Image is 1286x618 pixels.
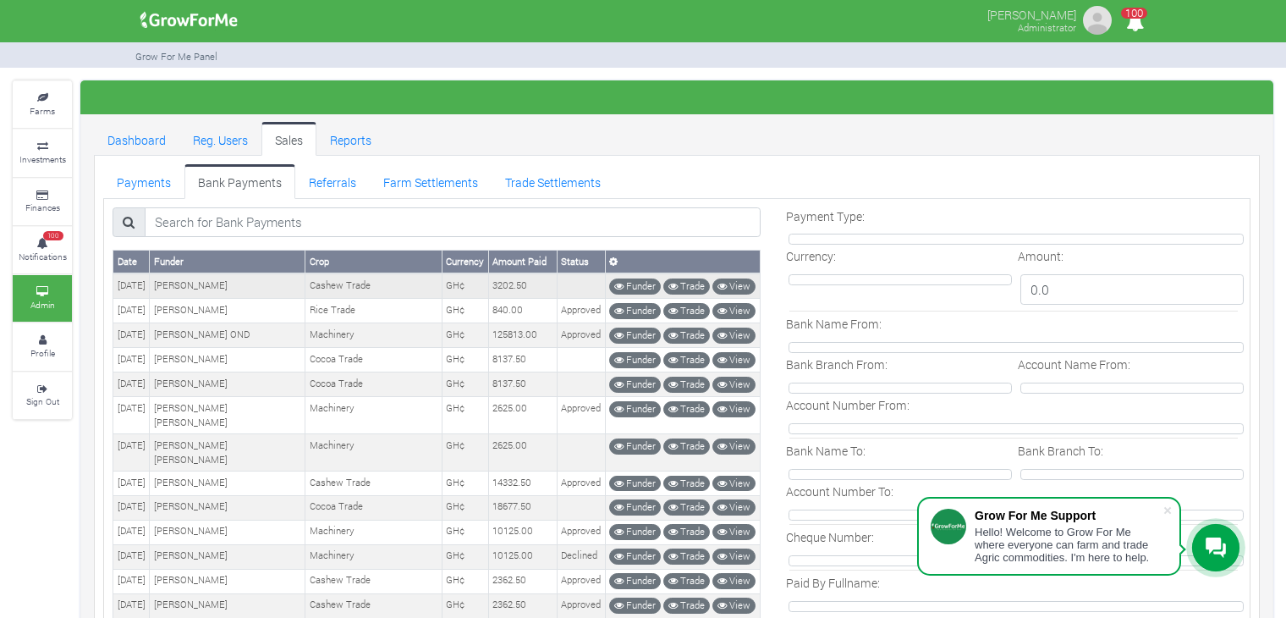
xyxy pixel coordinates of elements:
a: Trade [663,279,710,295]
td: [PERSON_NAME] [150,472,305,496]
a: View [712,303,756,319]
label: Bank Name From: [786,315,882,333]
img: growforme image [1080,3,1114,37]
img: growforme image [135,3,244,37]
th: Status [557,251,605,273]
p: 0.0 [1020,274,1244,305]
a: Trade [663,499,710,516]
a: Funder [609,524,661,540]
a: Farm Settlements [370,164,492,198]
th: Crop [305,251,442,273]
label: Payment Type: [786,207,865,225]
td: Rice Trade [305,299,442,323]
td: [DATE] [113,273,150,298]
td: Machinery [305,520,442,544]
td: 8137.50 [488,348,557,372]
td: 10125.00 [488,544,557,569]
td: [PERSON_NAME] [150,372,305,397]
td: GH¢ [442,397,488,434]
a: View [712,549,756,565]
a: View [712,279,756,295]
label: Bank Branch To: [1018,442,1103,460]
td: GH¢ [442,273,488,298]
td: [DATE] [113,520,150,544]
a: View [712,401,756,417]
td: [PERSON_NAME] [150,520,305,544]
td: Approved [557,520,605,544]
td: Machinery [305,544,442,569]
a: Sign Out [13,372,72,419]
td: GH¢ [442,495,488,520]
td: 125813.00 [488,323,557,348]
td: [PERSON_NAME] [150,495,305,520]
a: Dashboard [94,122,179,156]
small: Sign Out [26,395,59,407]
td: Machinery [305,323,442,348]
a: Bank Payments [184,164,295,198]
p: [PERSON_NAME] [987,3,1076,24]
a: Funder [609,439,661,455]
a: Trade [663,377,710,393]
a: View [712,328,756,344]
a: Trade [663,549,710,565]
a: Funder [609,573,661,589]
label: Account Number To: [786,483,893,500]
a: Sales [261,122,316,156]
td: 18677.50 [488,495,557,520]
small: Administrator [1018,21,1076,34]
a: Funder [609,303,661,319]
a: Referrals [295,164,370,198]
small: Notifications [19,251,67,262]
small: Investments [19,153,66,165]
td: GH¢ [442,323,488,348]
td: Cocoa Trade [305,495,442,520]
a: View [712,573,756,589]
td: [PERSON_NAME] [150,299,305,323]
a: View [712,499,756,516]
span: 100 [1121,8,1147,19]
a: 100 [1118,16,1151,32]
a: Reg. Users [179,122,261,156]
a: Trade [663,524,710,540]
td: 2362.50 [488,593,557,618]
td: GH¢ [442,348,488,372]
td: 2625.00 [488,397,557,434]
td: GH¢ [442,372,488,397]
td: Cashew Trade [305,273,442,298]
a: Funder [609,328,661,344]
td: Approved [557,397,605,434]
a: Funder [609,352,661,368]
td: Approved [557,323,605,348]
i: Notifications [1118,3,1151,41]
a: Trade [663,352,710,368]
td: [DATE] [113,495,150,520]
a: Trade [663,598,710,614]
th: Amount Paid [488,251,557,273]
td: [PERSON_NAME] [150,593,305,618]
small: Farms [30,105,55,117]
td: Approved [557,299,605,323]
td: Cocoa Trade [305,348,442,372]
td: [DATE] [113,434,150,472]
label: Currency: [786,247,836,265]
a: Finances [13,179,72,225]
a: Funder [609,279,661,295]
th: Date [113,251,150,273]
th: Funder [150,251,305,273]
td: [PERSON_NAME] [150,544,305,569]
label: Account Name From: [1018,356,1130,373]
a: Funder [609,499,661,516]
a: Funder [609,401,661,417]
a: Funder [609,549,661,565]
td: GH¢ [442,434,488,472]
td: [DATE] [113,299,150,323]
label: Bank Name To: [786,442,866,460]
td: [PERSON_NAME] OND [150,323,305,348]
label: Account Number From: [786,396,910,414]
a: Trade Settlements [492,164,614,198]
td: 2362.50 [488,569,557,593]
a: Funder [609,598,661,614]
td: GH¢ [442,569,488,593]
td: 2625.00 [488,434,557,472]
td: [PERSON_NAME] [PERSON_NAME] [150,434,305,472]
